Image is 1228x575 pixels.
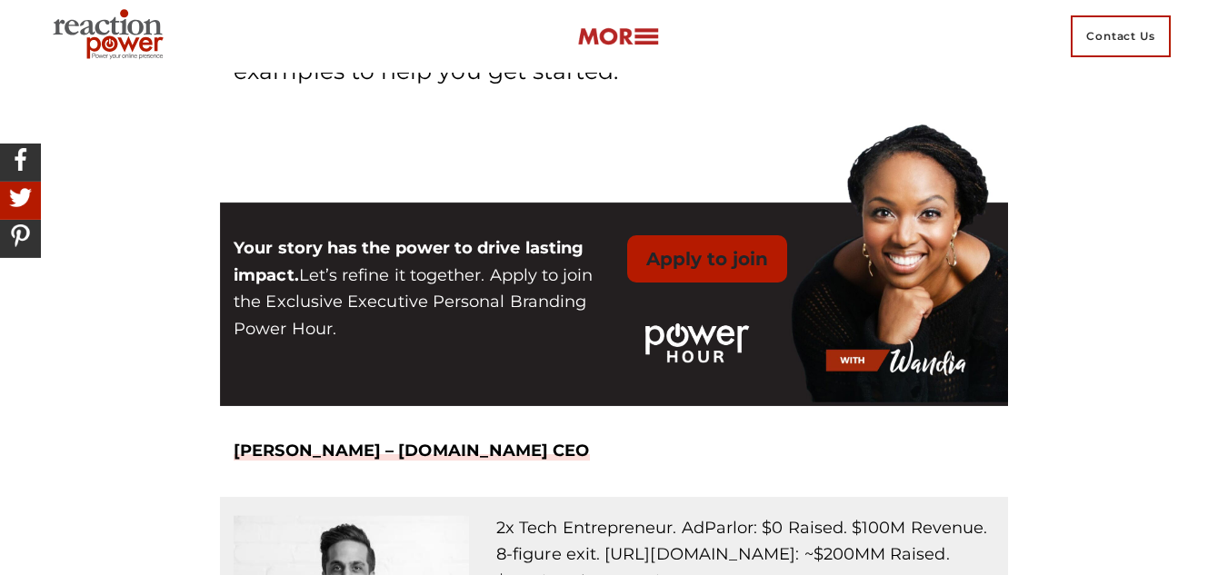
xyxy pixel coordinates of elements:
img: Share On Twitter [5,182,36,213]
img: Executive Branding | Personal Branding Agency [45,4,177,69]
b: Your story has the power to drive lasting impact. [234,238,584,285]
button: Apply to join [627,235,787,283]
span: Contact Us [1071,15,1171,57]
a: [PERSON_NAME] – [DOMAIN_NAME] CEO [234,441,589,461]
img: power-hour-png [627,314,762,374]
img: more-btn.png [577,26,659,47]
a: Apply to join [627,248,787,268]
img: Share On Facebook [5,144,36,175]
p: Let’s refine it together. Apply to join the Exclusive Executive Personal Branding Power Hour. [234,235,600,343]
img: Share On Pinterest [5,220,36,252]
